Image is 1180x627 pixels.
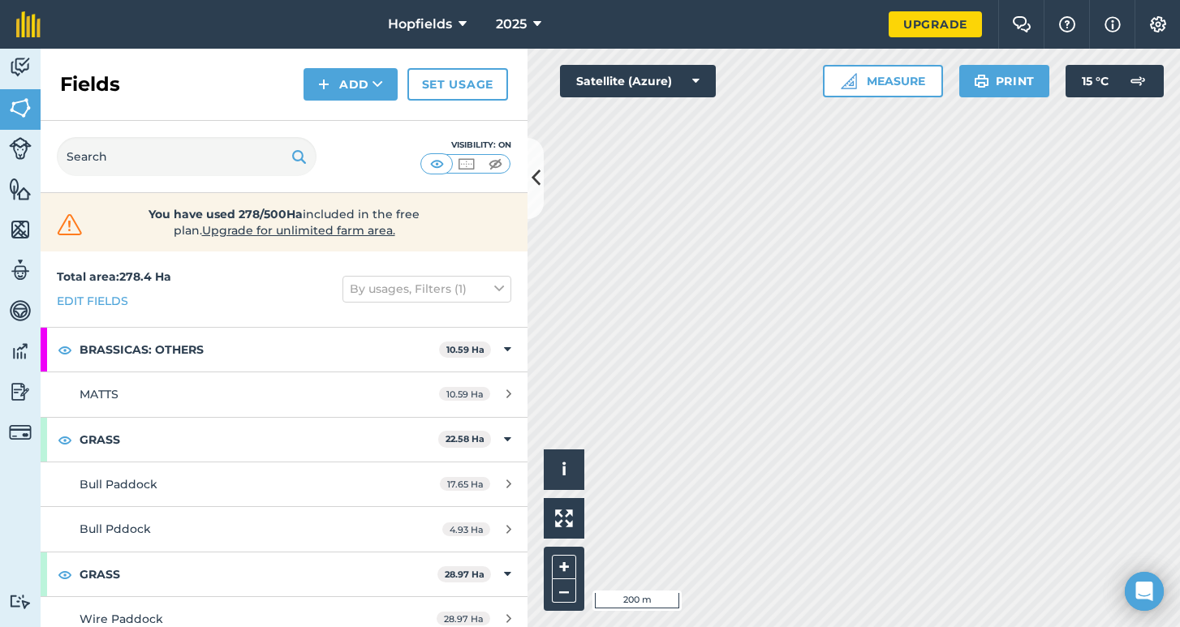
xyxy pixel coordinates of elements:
span: 10.59 Ha [439,387,490,401]
strong: You have used 278/500Ha [149,207,303,221]
img: svg+xml;base64,PHN2ZyB4bWxucz0iaHR0cDovL3d3dy53My5vcmcvMjAwMC9zdmciIHdpZHRoPSIxNyIgaGVpZ2h0PSIxNy... [1105,15,1121,34]
img: svg+xml;base64,PD94bWwgdmVyc2lvbj0iMS4wIiBlbmNvZGluZz0idXRmLTgiPz4KPCEtLSBHZW5lcmF0b3I6IEFkb2JlIE... [9,421,32,444]
img: svg+xml;base64,PD94bWwgdmVyc2lvbj0iMS4wIiBlbmNvZGluZz0idXRmLTgiPz4KPCEtLSBHZW5lcmF0b3I6IEFkb2JlIE... [9,298,32,323]
strong: GRASS [80,418,438,462]
img: svg+xml;base64,PHN2ZyB4bWxucz0iaHR0cDovL3d3dy53My5vcmcvMjAwMC9zdmciIHdpZHRoPSI1NiIgaGVpZ2h0PSI2MC... [9,177,32,201]
img: svg+xml;base64,PD94bWwgdmVyc2lvbj0iMS4wIiBlbmNvZGluZz0idXRmLTgiPz4KPCEtLSBHZW5lcmF0b3I6IEFkb2JlIE... [9,594,32,609]
span: Upgrade for unlimited farm area. [202,223,395,238]
strong: GRASS [80,552,437,596]
img: svg+xml;base64,PHN2ZyB4bWxucz0iaHR0cDovL3d3dy53My5vcmcvMjAwMC9zdmciIHdpZHRoPSIxOCIgaGVpZ2h0PSIyNC... [58,340,72,359]
button: – [552,579,576,603]
div: Visibility: On [420,139,511,152]
strong: BRASSICAS: OTHERS [80,328,439,371]
div: BRASSICAS: OTHERS10.59 Ha [41,328,528,371]
strong: Total area : 278.4 Ha [57,269,171,284]
img: Ruler icon [841,73,857,89]
img: fieldmargin Logo [16,11,41,37]
button: + [552,555,576,579]
img: svg+xml;base64,PD94bWwgdmVyc2lvbj0iMS4wIiBlbmNvZGluZz0idXRmLTgiPz4KPCEtLSBHZW5lcmF0b3I6IEFkb2JlIE... [9,258,32,282]
a: Bull Paddock17.65 Ha [41,462,528,506]
strong: 10.59 Ha [446,344,484,355]
button: By usages, Filters (1) [342,276,511,302]
div: GRASS22.58 Ha [41,418,528,462]
img: svg+xml;base64,PHN2ZyB4bWxucz0iaHR0cDovL3d3dy53My5vcmcvMjAwMC9zdmciIHdpZHRoPSI1MCIgaGVpZ2h0PSI0MC... [427,156,447,172]
input: Search [57,137,317,176]
span: 15 ° C [1082,65,1109,97]
span: i [562,459,566,479]
a: Set usage [407,68,508,101]
strong: 28.97 Ha [445,569,484,580]
img: A cog icon [1148,16,1168,32]
button: Add [304,68,398,101]
img: Two speech bubbles overlapping with the left bubble in the forefront [1012,16,1031,32]
img: svg+xml;base64,PHN2ZyB4bWxucz0iaHR0cDovL3d3dy53My5vcmcvMjAwMC9zdmciIHdpZHRoPSIxOSIgaGVpZ2h0PSIyNC... [291,147,307,166]
a: Bull Pddock4.93 Ha [41,507,528,551]
img: svg+xml;base64,PD94bWwgdmVyc2lvbj0iMS4wIiBlbmNvZGluZz0idXRmLTgiPz4KPCEtLSBHZW5lcmF0b3I6IEFkb2JlIE... [9,380,32,404]
button: Satellite (Azure) [560,65,716,97]
img: svg+xml;base64,PHN2ZyB4bWxucz0iaHR0cDovL3d3dy53My5vcmcvMjAwMC9zdmciIHdpZHRoPSIxOSIgaGVpZ2h0PSIyNC... [974,71,989,91]
strong: 22.58 Ha [446,433,484,444]
img: svg+xml;base64,PHN2ZyB4bWxucz0iaHR0cDovL3d3dy53My5vcmcvMjAwMC9zdmciIHdpZHRoPSI1MCIgaGVpZ2h0PSI0MC... [456,156,476,172]
button: Measure [823,65,943,97]
div: Open Intercom Messenger [1125,572,1164,611]
span: Bull Paddock [80,477,157,492]
img: svg+xml;base64,PD94bWwgdmVyc2lvbj0iMS4wIiBlbmNvZGluZz0idXRmLTgiPz4KPCEtLSBHZW5lcmF0b3I6IEFkb2JlIE... [9,137,32,160]
span: Bull Pddock [80,522,151,536]
img: svg+xml;base64,PHN2ZyB4bWxucz0iaHR0cDovL3d3dy53My5vcmcvMjAwMC9zdmciIHdpZHRoPSI1NiIgaGVpZ2h0PSI2MC... [9,217,32,242]
a: Upgrade [889,11,982,37]
span: 28.97 Ha [437,612,490,625]
span: 17.65 Ha [440,477,490,491]
span: MATTS [80,387,118,402]
img: svg+xml;base64,PD94bWwgdmVyc2lvbj0iMS4wIiBlbmNvZGluZz0idXRmLTgiPz4KPCEtLSBHZW5lcmF0b3I6IEFkb2JlIE... [1122,65,1154,97]
button: Print [959,65,1050,97]
span: Wire Paddock [80,612,163,626]
img: svg+xml;base64,PHN2ZyB4bWxucz0iaHR0cDovL3d3dy53My5vcmcvMjAwMC9zdmciIHdpZHRoPSIxNCIgaGVpZ2h0PSIyNC... [318,75,329,94]
img: svg+xml;base64,PHN2ZyB4bWxucz0iaHR0cDovL3d3dy53My5vcmcvMjAwMC9zdmciIHdpZHRoPSI1NiIgaGVpZ2h0PSI2MC... [9,96,32,120]
a: MATTS10.59 Ha [41,372,528,416]
img: Four arrows, one pointing top left, one top right, one bottom right and the last bottom left [555,509,573,527]
span: included in the free plan . [111,206,457,238]
button: 15 °C [1066,65,1164,97]
img: A question mark icon [1057,16,1077,32]
img: svg+xml;base64,PHN2ZyB4bWxucz0iaHR0cDovL3d3dy53My5vcmcvMjAwMC9zdmciIHdpZHRoPSIzMiIgaGVpZ2h0PSIzMC... [54,213,86,237]
h2: Fields [60,71,120,97]
button: i [544,449,584,490]
img: svg+xml;base64,PHN2ZyB4bWxucz0iaHR0cDovL3d3dy53My5vcmcvMjAwMC9zdmciIHdpZHRoPSIxOCIgaGVpZ2h0PSIyNC... [58,565,72,584]
div: GRASS28.97 Ha [41,552,528,596]
span: Hopfields [388,15,452,34]
img: svg+xml;base64,PHN2ZyB4bWxucz0iaHR0cDovL3d3dy53My5vcmcvMjAwMC9zdmciIHdpZHRoPSIxOCIgaGVpZ2h0PSIyNC... [58,430,72,449]
a: Edit fields [57,292,128,310]
img: svg+xml;base64,PD94bWwgdmVyc2lvbj0iMS4wIiBlbmNvZGluZz0idXRmLTgiPz4KPCEtLSBHZW5lcmF0b3I6IEFkb2JlIE... [9,339,32,363]
span: 4.93 Ha [442,522,490,536]
span: 2025 [496,15,527,34]
img: svg+xml;base64,PD94bWwgdmVyc2lvbj0iMS4wIiBlbmNvZGluZz0idXRmLTgiPz4KPCEtLSBHZW5lcmF0b3I6IEFkb2JlIE... [9,55,32,79]
a: You have used 278/500Haincluded in the free plan.Upgrade for unlimited farm area. [54,206,515,238]
img: svg+xml;base64,PHN2ZyB4bWxucz0iaHR0cDovL3d3dy53My5vcmcvMjAwMC9zdmciIHdpZHRoPSI1MCIgaGVpZ2h0PSI0MC... [485,156,506,172]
